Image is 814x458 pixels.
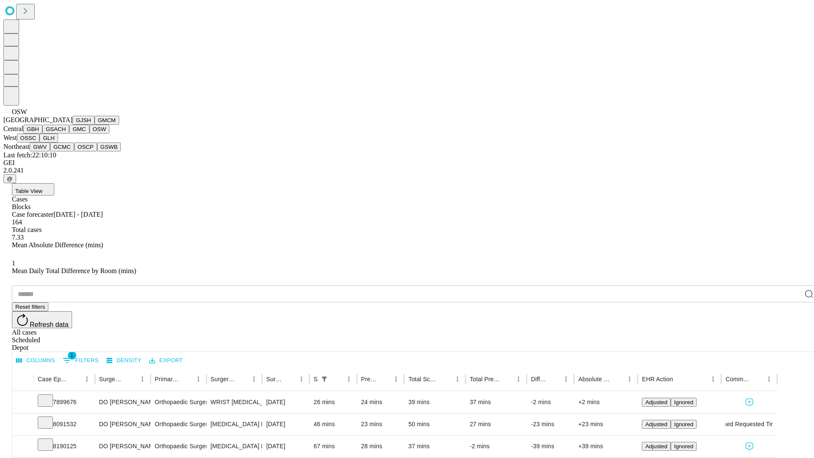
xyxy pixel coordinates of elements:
div: 26 mins [314,391,353,413]
div: 23 mins [361,413,400,435]
div: [MEDICAL_DATA] RELEASE [211,413,258,435]
button: GWV [30,142,50,151]
span: Last fetch: 22:10:10 [3,151,56,159]
div: Total Predicted Duration [470,376,500,383]
span: Adjusted [645,421,667,427]
span: Adjusted [645,443,667,450]
span: Mean Daily Total Difference by Room (mins) [12,267,136,274]
button: Adjusted [642,442,671,451]
span: Ignored [674,421,693,427]
div: Predicted In Room Duration [361,376,378,383]
button: GMCM [95,116,119,125]
div: 2.0.241 [3,167,811,174]
div: 67 mins [314,436,353,457]
div: Orthopaedic Surgery [155,436,202,457]
button: Select columns [14,354,57,367]
button: Sort [612,373,624,385]
span: 1 [68,351,76,360]
button: Sort [548,373,560,385]
button: Sort [236,373,248,385]
div: 37 mins [408,436,461,457]
div: DO [PERSON_NAME] [PERSON_NAME] Do [99,436,146,457]
span: [DATE] - [DATE] [53,211,103,218]
span: OSW [12,108,27,115]
button: Menu [81,373,93,385]
button: Ignored [671,442,697,451]
div: 24 mins [361,391,400,413]
button: Sort [440,373,452,385]
button: GSWB [97,142,121,151]
button: Expand [17,439,29,454]
div: -39 mins [531,436,570,457]
button: Menu [763,373,775,385]
div: 37 mins [470,391,523,413]
div: Primary Service [155,376,179,383]
span: Ignored [674,443,693,450]
span: [GEOGRAPHIC_DATA] [3,116,72,123]
div: -2 mins [531,391,570,413]
div: Used Requested Time [725,413,772,435]
div: EHR Action [642,376,673,383]
span: Case forecaster [12,211,53,218]
button: Menu [707,373,719,385]
div: [DATE] [266,391,305,413]
button: Sort [378,373,390,385]
button: Menu [624,373,636,385]
button: Show filters [318,373,330,385]
button: Menu [343,373,355,385]
div: [DATE] [266,436,305,457]
span: Central [3,125,23,132]
span: Reset filters [15,304,45,310]
button: Sort [181,373,192,385]
div: +23 mins [578,413,633,435]
span: West [3,134,17,141]
button: Density [104,354,144,367]
div: Scheduled In Room Duration [314,376,318,383]
button: Menu [390,373,402,385]
div: -23 mins [531,413,570,435]
button: OSSC [17,134,40,142]
span: 164 [12,218,22,226]
div: DO [PERSON_NAME] [PERSON_NAME] Do [99,413,146,435]
button: Expand [17,417,29,432]
button: Expand [17,395,29,410]
button: Adjusted [642,398,671,407]
span: Mean Absolute Difference (mins) [12,241,103,249]
span: Total cases [12,226,42,233]
button: Sort [501,373,513,385]
button: Ignored [671,420,697,429]
div: Orthopaedic Surgery [155,413,202,435]
span: Refresh data [30,321,69,328]
div: 8190125 [38,436,91,457]
div: Absolute Difference [578,376,611,383]
button: Menu [295,373,307,385]
div: +39 mins [578,436,633,457]
button: Menu [137,373,148,385]
div: 7899676 [38,391,91,413]
div: 50 mins [408,413,461,435]
span: @ [7,176,13,182]
span: 7.33 [12,234,24,241]
button: Adjusted [642,420,671,429]
button: Ignored [671,398,697,407]
button: Menu [513,373,524,385]
button: Menu [248,373,260,385]
div: DO [PERSON_NAME] [PERSON_NAME] Do [99,391,146,413]
button: OSW [89,125,110,134]
div: Surgery Name [211,376,235,383]
div: Total Scheduled Duration [408,376,439,383]
button: Menu [192,373,204,385]
span: 1 [12,260,15,267]
div: +2 mins [578,391,633,413]
div: 39 mins [408,391,461,413]
span: Table View [15,188,42,194]
button: Refresh data [12,311,72,328]
div: 8091532 [38,413,91,435]
button: Reset filters [12,302,48,311]
div: Case Epic Id [38,376,68,383]
button: OSCP [74,142,97,151]
button: GMC [69,125,89,134]
button: Sort [125,373,137,385]
span: Adjusted [645,399,667,405]
button: Show filters [61,354,101,367]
